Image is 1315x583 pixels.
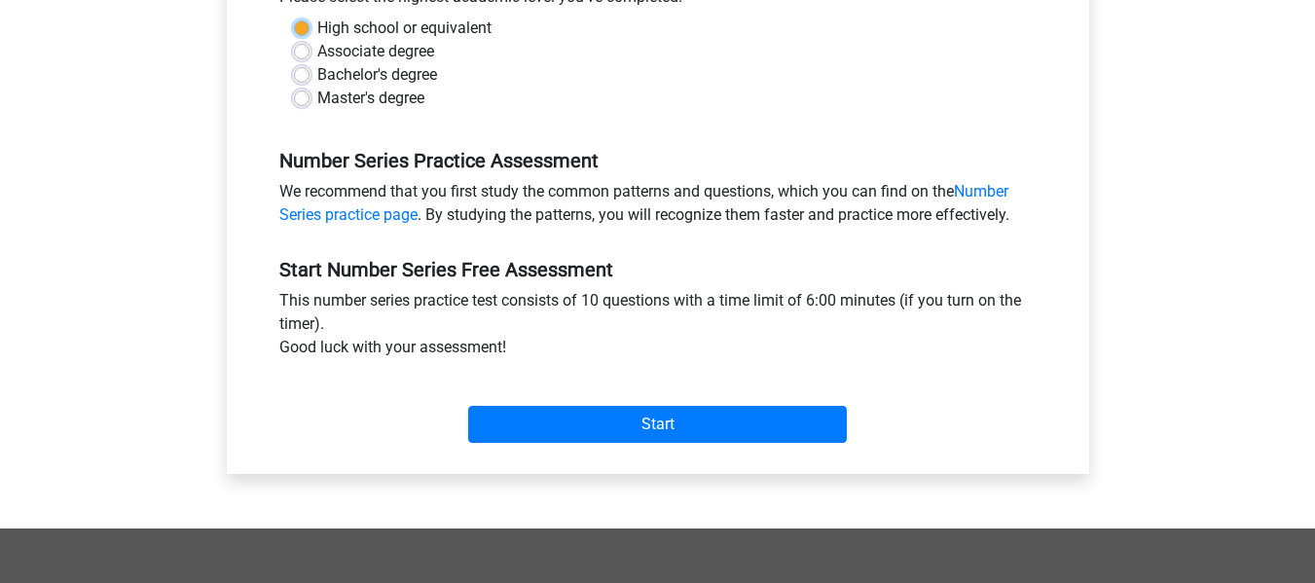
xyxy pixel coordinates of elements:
[317,87,424,110] label: Master's degree
[265,289,1051,367] div: This number series practice test consists of 10 questions with a time limit of 6:00 minutes (if y...
[317,63,437,87] label: Bachelor's degree
[279,182,1008,224] a: Number Series practice page
[317,40,434,63] label: Associate degree
[265,180,1051,235] div: We recommend that you first study the common patterns and questions, which you can find on the . ...
[279,149,1037,172] h5: Number Series Practice Assessment
[468,406,847,443] input: Start
[317,17,492,40] label: High school or equivalent
[279,258,1037,281] h5: Start Number Series Free Assessment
